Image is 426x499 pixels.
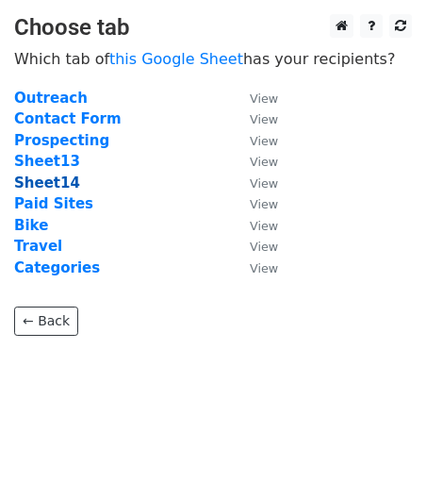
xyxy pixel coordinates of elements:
[14,153,80,170] a: Sheet13
[250,261,278,275] small: View
[231,90,278,107] a: View
[250,219,278,233] small: View
[250,112,278,126] small: View
[250,91,278,106] small: View
[14,238,62,255] a: Travel
[231,132,278,149] a: View
[231,153,278,170] a: View
[14,49,412,69] p: Which tab of has your recipients?
[231,238,278,255] a: View
[250,134,278,148] small: View
[231,175,278,191] a: View
[231,110,278,127] a: View
[14,217,48,234] a: Bike
[14,175,80,191] a: Sheet14
[109,50,243,68] a: this Google Sheet
[14,110,122,127] a: Contact Form
[231,217,278,234] a: View
[250,176,278,191] small: View
[332,408,426,499] iframe: Chat Widget
[231,259,278,276] a: View
[14,132,109,149] a: Prospecting
[14,14,412,42] h3: Choose tab
[14,259,100,276] a: Categories
[14,90,88,107] a: Outreach
[14,307,78,336] a: ← Back
[250,155,278,169] small: View
[250,197,278,211] small: View
[231,195,278,212] a: View
[250,240,278,254] small: View
[14,195,93,212] a: Paid Sites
